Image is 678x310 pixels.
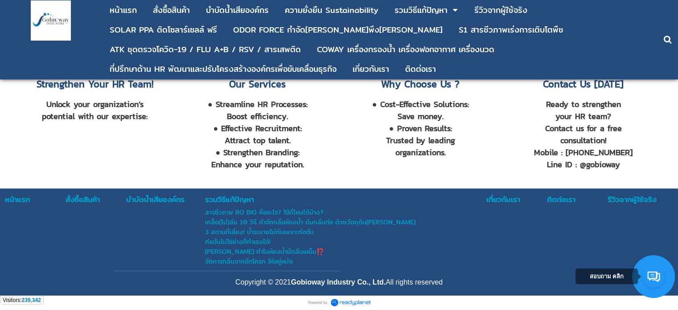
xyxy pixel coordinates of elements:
a: S1 สารชีวภาพเร่งการเติบโตพืช [459,21,563,38]
a: สารชีวภาพ RO BIO คืออะไร? ใช้ที่ไหนได้บ้าง? [205,207,485,217]
a: หน้าแรก [110,2,137,19]
a: 3 สถานที่เสี่ยง! น้ำระบายไม่ทันเพราะท่อตัน [205,227,485,237]
a: เคล็ด(ไม่)ลับ 10 วิธี กำจัดกลิ่นห้องน้ำ ดับกลิ่นท่อ ด้วยวัตถุดิบ[PERSON_NAME] [205,217,485,227]
a: รีวิวจากผู้ใช้จริง [474,2,527,19]
h2: Why Choose Us ? [360,77,481,91]
div: S1 สารชีวภาพเร่งการเติบโตพืช [459,26,563,34]
a: หน้าแรก [5,194,65,205]
div: ● Streamline HR Processes: Boost efficiency. [197,98,318,122]
div: รวมวิธีแก้ปัญหา [394,6,448,14]
div: COWAY เครื่องกรองน้ำ เครื่องฟอกอากาศ เครื่องนวด [317,45,494,54]
span: Unlock your organization’s potential with our expertise: [35,98,155,122]
div: รีวิวจากผู้ใช้จริง [474,6,527,14]
a: เกี่ยวกับเรา [486,194,546,205]
a: รีวิวจากผู้ใช้จริง [608,194,673,205]
a: บําบัดน้ำเสียองค์กร [126,194,204,205]
a: [PERSON_NAME] ทำไมห้องน้ำมีกลิ่นเหม็น⁉️ [205,247,485,256]
a: ความยั่งยืน Sustainability [285,2,378,19]
img: Powered by ReadyPlanet [304,296,374,310]
div: Ready to strengthen your HR team? Contact us for a free consultation! [523,98,643,146]
div: ● Strengthen Branding: Enhance your reputation. [197,146,318,170]
div: หน้าแรก [110,6,137,14]
a: สั่งซื้อสินค้า [153,2,190,19]
a: รวมวิธีแก้ปัญหา [394,2,448,19]
h2: Our Services [197,77,318,91]
a: ติดต่อเรา [405,61,436,78]
h2: Strengthen Your HR Team! [35,77,155,91]
div: บําบัดน้ำเสียองค์กร [206,6,269,14]
div: ODOR FORCE กำจัด[PERSON_NAME]พึง[PERSON_NAME] [233,26,443,34]
a: บําบัดน้ำเสียองค์กร [206,2,269,19]
div: ติดต่อเรา [405,65,436,73]
div: สั่งซื้อสินค้า [153,6,190,14]
div: Line ID : @gobioway [523,158,643,170]
span: 239,342 [21,297,41,303]
a: รวมวิธีแก้ปัญหา [205,194,485,205]
a: SOLAR PPA ติดโซลาร์เซลล์ ฟรี [110,21,217,38]
a: ติดต่อเรา [547,194,607,205]
a: สั่งซื้อสินค้า [66,194,125,205]
div: Mobile : [PHONE_NUMBER] [523,146,643,158]
div: ที่ปรึกษาด้าน HR พัฒนาและปรับโครงสร้างองค์กรเพื่อขับเคลื่อนธุรกิจ [110,65,337,73]
a: ODOR FORCE กำจัด[PERSON_NAME]พึง[PERSON_NAME] [233,21,443,38]
a: ATK ชุดตรวจโควิด-19 / FLU A+B / RSV / สารเสพติด [110,41,301,58]
span: สอบถาม คลิก [590,273,624,280]
span: Copyright © 2021 All rights reserved [235,278,443,286]
div: ● Cost-Effective Solutions: Save money. [360,98,481,122]
a: จัดการกลิ่นจากชักโครก ให้อยู่หมัด [205,256,485,266]
a: ท่อตันไม่ใช่ช่างก็ทำเองได้! [205,237,485,247]
a: COWAY เครื่องกรองน้ำ เครื่องฟอกอากาศ เครื่องนวด [317,41,494,58]
a: ที่ปรึกษาด้าน HR พัฒนาและปรับโครงสร้างองค์กรเพื่อขับเคลื่อนธุรกิจ [110,61,337,78]
div: ความยั่งยืน Sustainability [285,6,378,14]
div: ATK ชุดตรวจโควิด-19 / FLU A+B / RSV / สารเสพติด [110,45,301,54]
h2: Contact Us [DATE] [523,77,643,91]
strong: Gobioway Industry Co., Ltd. [291,278,386,286]
img: large-1644130236041.jpg [31,0,71,41]
div: SOLAR PPA ติดโซลาร์เซลล์ ฟรี [110,26,217,34]
div: ● Effective Recruitment: Attract top talent. [197,122,318,146]
a: เกี่ยวกับเรา [353,61,389,78]
div: ● Proven Results: Trusted by leading organizations. [360,122,481,158]
div: เกี่ยวกับเรา [353,65,389,73]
